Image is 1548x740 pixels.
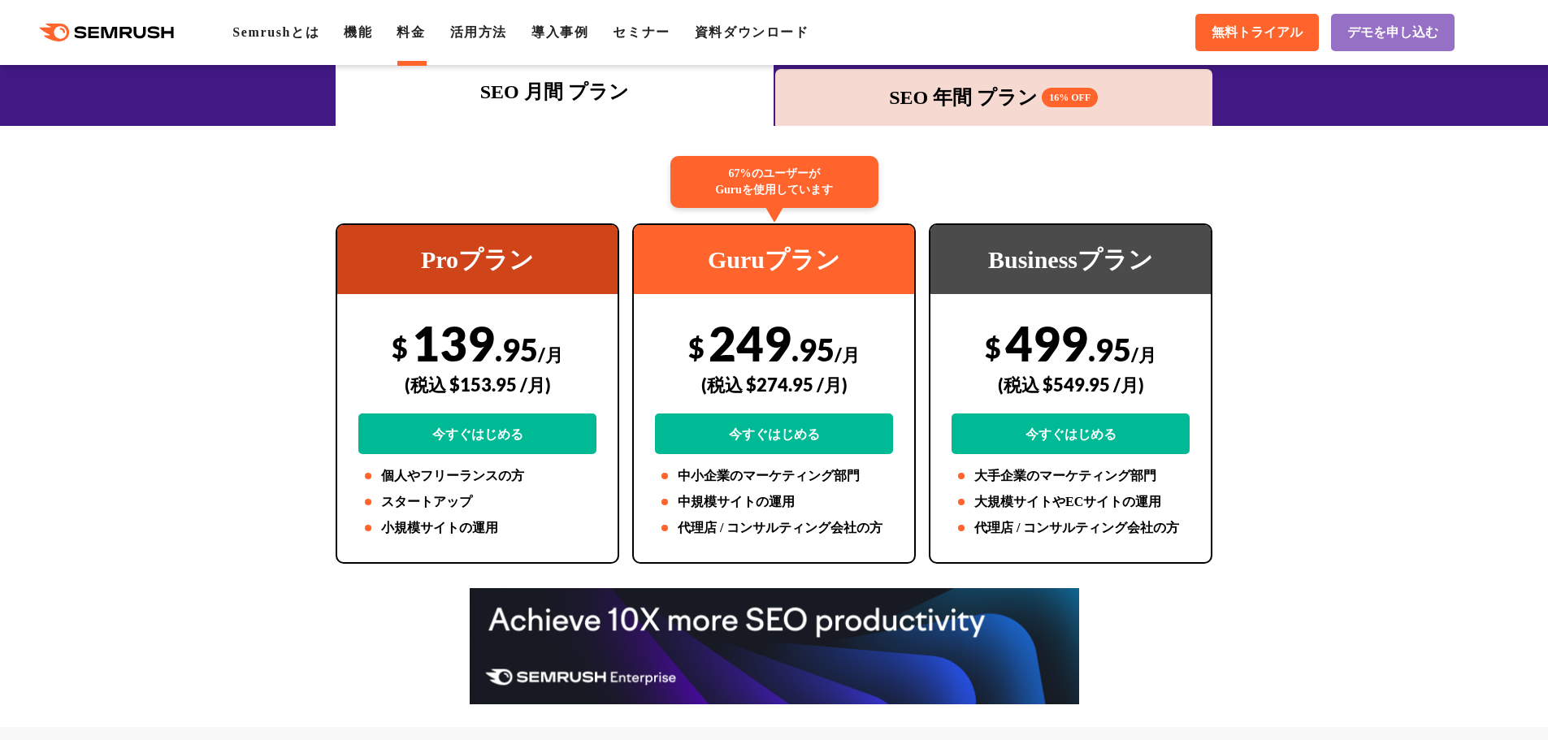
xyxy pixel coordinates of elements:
span: /月 [538,344,563,366]
span: .95 [791,331,835,368]
li: 代理店 / コンサルティング会社の方 [952,518,1190,538]
li: 代理店 / コンサルティング会社の方 [655,518,893,538]
span: $ [392,331,408,364]
a: 今すぐはじめる [952,413,1190,454]
span: .95 [495,331,538,368]
span: $ [985,331,1001,364]
li: 大規模サイトやECサイトの運用 [952,492,1190,512]
li: 中規模サイトの運用 [655,492,893,512]
div: (税込 $549.95 /月) [952,356,1190,413]
a: セミナー [613,25,670,39]
a: 活用方法 [450,25,507,39]
div: Businessプラン [930,225,1211,294]
span: 16% OFF [1042,88,1098,107]
li: 個人やフリーランスの方 [358,466,596,486]
a: Semrushとは [232,25,319,39]
a: 今すぐはじめる [655,413,893,454]
div: Proプラン [337,225,618,294]
li: 大手企業のマーケティング部門 [952,466,1190,486]
span: 無料トライアル [1212,24,1303,41]
a: 機能 [344,25,372,39]
div: (税込 $153.95 /月) [358,356,596,413]
a: 今すぐはじめる [358,413,596,454]
div: SEO 年間 プラン [783,83,1205,112]
li: 中小企業のマーケティング部門 [655,466,893,486]
span: $ [688,331,705,364]
a: 無料トライアル [1195,14,1319,51]
a: デモを申し込む [1331,14,1455,51]
span: /月 [835,344,860,366]
a: 料金 [397,25,425,39]
div: 499 [952,314,1190,454]
div: (税込 $274.95 /月) [655,356,893,413]
div: SEO 月間 プラン [344,77,765,106]
div: 67%のユーザーが Guruを使用しています [670,156,878,208]
li: スタートアップ [358,492,596,512]
span: デモを申し込む [1347,24,1438,41]
a: 導入事例 [531,25,588,39]
span: /月 [1131,344,1156,366]
span: .95 [1088,331,1131,368]
a: 資料ダウンロード [695,25,809,39]
li: 小規模サイトの運用 [358,518,596,538]
div: 249 [655,314,893,454]
div: Guruプラン [634,225,914,294]
div: 139 [358,314,596,454]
